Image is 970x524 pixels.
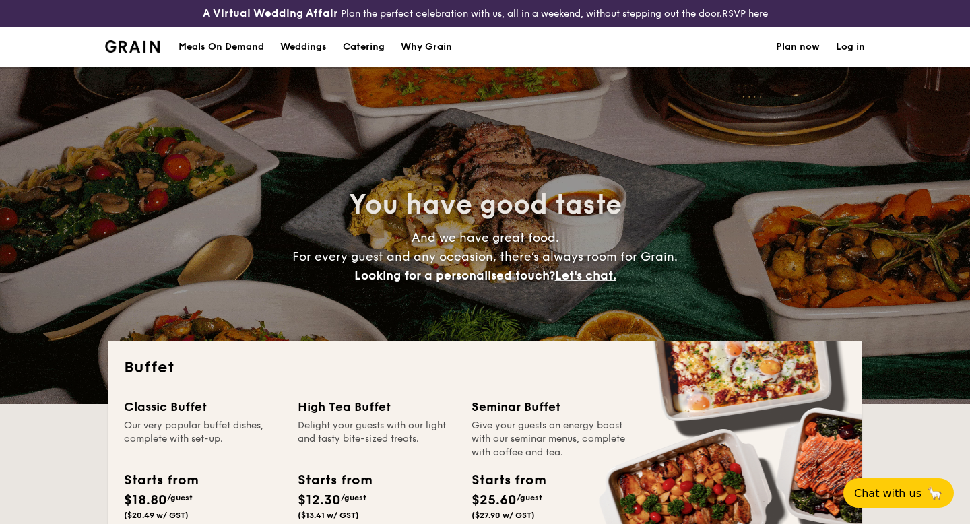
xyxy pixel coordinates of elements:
span: Looking for a personalised touch? [354,268,555,283]
div: Weddings [280,27,327,67]
a: Log in [836,27,865,67]
a: Catering [335,27,393,67]
div: Why Grain [401,27,452,67]
span: $25.60 [472,492,517,509]
span: /guest [517,493,542,502]
a: Why Grain [393,27,460,67]
div: Starts from [298,470,371,490]
h1: Catering [343,27,385,67]
span: ($13.41 w/ GST) [298,511,359,520]
span: $18.80 [124,492,167,509]
span: Chat with us [854,487,922,500]
div: Plan the perfect celebration with us, all in a weekend, without stepping out the door. [162,5,808,22]
div: Our very popular buffet dishes, complete with set-up. [124,419,282,459]
span: /guest [341,493,366,502]
a: Plan now [776,27,820,67]
span: ($20.49 w/ GST) [124,511,189,520]
span: And we have great food. For every guest and any occasion, there’s always room for Grain. [292,230,678,283]
div: Meals On Demand [179,27,264,67]
a: Meals On Demand [170,27,272,67]
a: Weddings [272,27,335,67]
h2: Buffet [124,357,846,379]
span: /guest [167,493,193,502]
div: Starts from [124,470,197,490]
span: Let's chat. [555,268,616,283]
span: You have good taste [349,189,622,221]
a: RSVP here [722,8,768,20]
span: $12.30 [298,492,341,509]
span: ($27.90 w/ GST) [472,511,535,520]
h4: A Virtual Wedding Affair [203,5,338,22]
div: Classic Buffet [124,397,282,416]
button: Chat with us🦙 [843,478,954,508]
div: Delight your guests with our light and tasty bite-sized treats. [298,419,455,459]
span: 🦙 [927,486,943,501]
div: Give your guests an energy boost with our seminar menus, complete with coffee and tea. [472,419,629,459]
img: Grain [105,40,160,53]
div: High Tea Buffet [298,397,455,416]
div: Starts from [472,470,545,490]
a: Logotype [105,40,160,53]
div: Seminar Buffet [472,397,629,416]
